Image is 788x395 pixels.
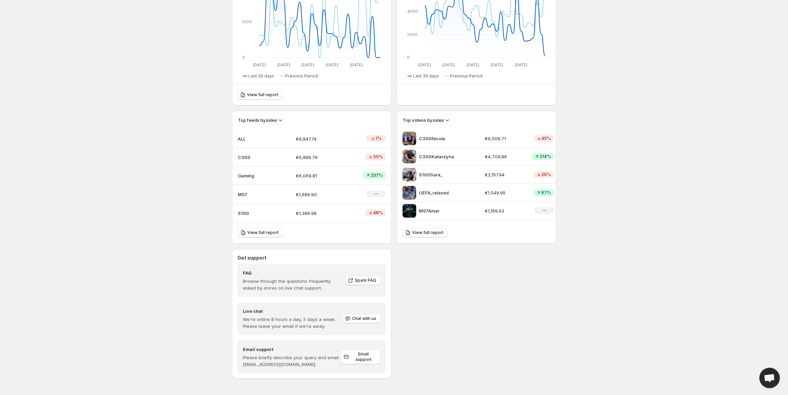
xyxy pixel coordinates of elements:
span: Chat with us [352,316,376,321]
span: 67% [541,190,551,195]
text: [DATE] [350,62,363,67]
span: 48% [373,210,383,216]
a: View full report [237,90,282,100]
span: View full report [247,230,279,235]
text: [DATE] [491,62,503,67]
span: Previous Period [450,73,483,79]
img: C300Katarzyna [403,150,416,163]
p: €6,889.79 [296,154,343,161]
text: [DATE] [253,62,266,67]
text: 0 [242,55,245,60]
p: C300 [238,154,272,161]
text: 1000 [242,19,252,24]
a: Open chat [759,368,780,388]
p: ALL [238,135,272,142]
img: C300Nicola [403,132,416,145]
p: €8,847.74 [296,135,343,142]
p: C300Katarzyna [419,153,470,160]
p: S100 [238,210,272,217]
h4: Live chat [243,308,342,314]
a: View full report [403,228,448,237]
span: 45% [541,136,551,141]
p: S100Sara_ [419,171,470,178]
p: M57Amar [419,207,470,214]
p: C300Nicola [419,135,470,142]
p: €4,709.86 [485,153,524,160]
h3: Top feeds by sales [238,117,277,123]
span: 237% [371,173,383,178]
img: S100Sara_ [403,168,416,181]
text: [DATE] [442,62,455,67]
p: Browse through the questions frequently asked by stores on live chat support. [243,278,340,291]
h3: Get support [237,254,266,261]
img: M57Amar [403,204,416,218]
h4: FAQ [243,269,340,276]
button: Chat with us [342,314,380,323]
text: [DATE] [302,62,314,67]
span: Email support [350,351,376,362]
span: Spark FAQ [355,278,376,283]
p: Please briefly describe your query and email [EMAIL_ADDRESS][DOMAIN_NAME]. [243,354,341,368]
p: UEFA_relaxed [419,189,470,196]
text: [DATE] [277,62,290,67]
text: [DATE] [515,62,527,67]
p: €1,169.93 [485,207,524,214]
p: €1,386.98 [296,210,343,217]
p: €6,069.81 [296,172,343,179]
img: UEFA_relaxed [403,186,416,200]
span: Previous Period [285,73,318,79]
span: 1% [376,136,381,141]
text: 2000 [407,32,418,37]
span: 55% [373,154,383,160]
p: €9,509.71 [485,135,524,142]
span: 214% [540,154,551,159]
span: View full report [247,92,278,98]
span: View full report [412,230,443,235]
a: Spark FAQ [345,276,380,285]
p: €2,157.94 [485,171,524,178]
p: €1,549.95 [485,189,524,196]
p: M57 [238,191,272,198]
p: We're online 8 hours a day, 5 days a week. Please leave your email if we're away. [243,316,342,330]
span: Last 30 days [413,73,439,79]
p: Gaming [238,172,272,179]
span: 26% [541,172,551,177]
span: Last 30 days [248,73,274,79]
text: 0 [407,55,410,60]
text: 4000 [407,9,418,14]
text: [DATE] [418,62,431,67]
h4: Email support [243,346,341,353]
text: [DATE] [326,62,338,67]
h3: Top videos by sales [403,117,444,123]
text: [DATE] [467,62,479,67]
a: View full report [238,228,283,237]
a: Email support [341,349,380,364]
p: €1,689.90 [296,191,343,198]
